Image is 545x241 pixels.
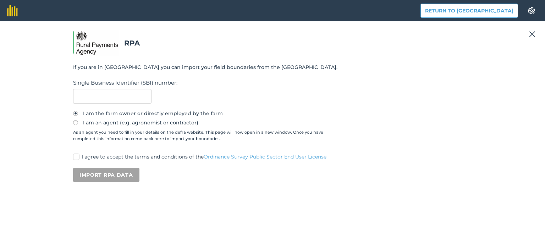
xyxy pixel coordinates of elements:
[73,79,472,87] label: Single Business Identifier (SBI) number :
[73,30,472,56] h2: RPA
[82,153,472,161] p: I agree to accept the terms and conditions of the
[73,111,472,116] label: I am the farm owner or directly employed by the farm
[204,154,326,160] a: Ordinance Survey Public Sector End User License
[73,129,339,142] small: As an agent you need to fill in your details on the defra website. This page will now open in a n...
[529,30,535,38] img: svg+xml;base64,PHN2ZyB4bWxucz0iaHR0cDovL3d3dy53My5vcmcvMjAwMC9zdmciIHdpZHRoPSIyMiIgaGVpZ2h0PSIzMC...
[7,5,18,16] img: fieldmargin Logo
[420,4,518,18] button: Return to [GEOGRAPHIC_DATA]
[73,63,472,71] p: If you are in [GEOGRAPHIC_DATA] you can import your field boundaries from the [GEOGRAPHIC_DATA].
[73,120,472,125] label: I am an agent (e.g. agronomist or contractor)
[527,7,536,14] img: A cog icon
[73,168,139,182] button: Import RPA data
[73,30,119,56] img: Rural Payment Agency logo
